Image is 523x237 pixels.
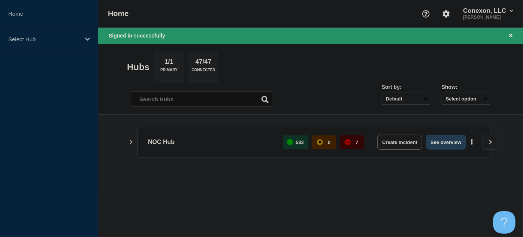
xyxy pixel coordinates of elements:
[287,139,293,145] div: up
[382,93,430,105] select: Sort by
[442,93,490,105] button: Select option
[418,6,434,22] button: Support
[442,84,490,90] div: Show:
[108,9,129,18] h1: Home
[129,139,133,145] button: Show Connected Hubs
[127,62,149,72] h2: Hubs
[131,91,273,107] input: Search Hubs
[426,135,466,150] button: See overview
[296,139,304,145] p: 582
[467,135,477,149] button: More actions
[191,68,215,76] p: Connected
[356,139,358,145] p: 7
[483,135,498,150] button: View
[162,58,176,68] p: 1/1
[109,33,165,39] span: Signed in successfully
[193,58,214,68] p: 47/47
[438,6,454,22] button: Account settings
[506,31,516,40] button: Close banner
[8,36,80,42] p: Select Hub
[317,139,323,145] div: affected
[377,135,422,150] button: Create incident
[462,15,515,20] p: [PERSON_NAME]
[345,139,351,145] div: down
[462,7,515,15] button: Conexon, LLC
[328,139,330,145] p: 0
[493,211,516,234] iframe: Help Scout Beacon - Open
[382,84,430,90] div: Sort by:
[148,135,274,150] p: NOC Hub
[160,68,178,76] p: Primary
